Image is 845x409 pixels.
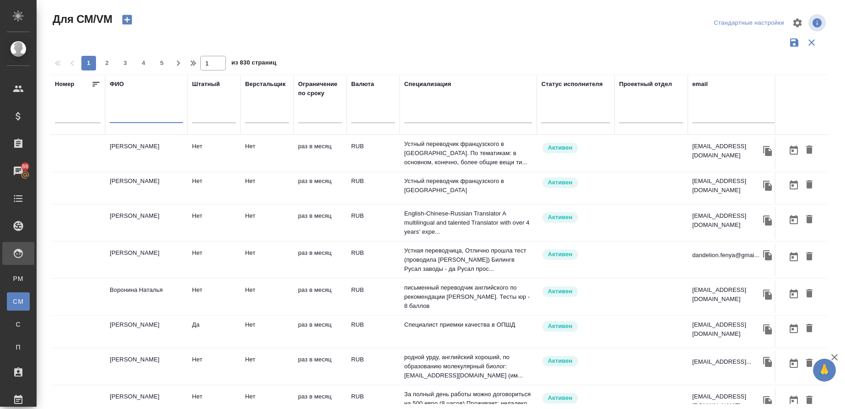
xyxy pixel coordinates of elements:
[761,214,775,227] button: Скопировать
[802,285,817,302] button: Удалить
[404,353,532,380] p: родной урду, английский хороший, по образованию молекулярный биолог: [EMAIL_ADDRESS][DOMAIN_NAME]...
[404,283,532,311] p: письменный переводчик английского по рекомендации [PERSON_NAME]. Тесты юр - 8 баллов
[347,244,400,276] td: RUB
[55,80,75,89] div: Номер
[541,285,610,298] div: Рядовой исполнитель: назначай с учетом рейтинга
[761,323,775,336] button: Скопировать
[404,320,532,329] p: Специалист приемки качества в ОПШД
[241,207,294,239] td: Нет
[404,209,532,237] p: English-Chinese-Russian Translator A multilingual and talented Translator with over 4 years’ expe...
[347,350,400,382] td: RUB
[404,177,532,195] p: Устный переводчик французского в [GEOGRAPHIC_DATA]
[541,177,610,189] div: Рядовой исполнитель: назначай с учетом рейтинга
[692,211,761,230] p: [EMAIL_ADDRESS][DOMAIN_NAME]
[7,269,30,288] a: PM
[786,248,802,265] button: Открыть календарь загрузки
[118,59,133,68] span: 3
[241,350,294,382] td: Нет
[802,177,817,194] button: Удалить
[548,178,572,187] p: Активен
[786,177,802,194] button: Открыть календарь загрузки
[347,316,400,348] td: RUB
[548,143,572,152] p: Активен
[294,350,347,382] td: раз в месяц
[786,392,802,409] button: Открыть календарь загрузки
[761,144,775,158] button: Скопировать
[548,356,572,366] p: Активен
[241,316,294,348] td: Нет
[786,355,802,372] button: Открыть календарь загрузки
[761,248,775,262] button: Скопировать
[155,59,169,68] span: 5
[786,211,802,228] button: Открыть календарь загрузки
[7,338,30,356] a: П
[11,297,25,306] span: CM
[187,172,241,204] td: Нет
[294,207,347,239] td: раз в месяц
[11,320,25,329] span: С
[692,177,761,195] p: [EMAIL_ADDRESS][DOMAIN_NAME]
[187,281,241,313] td: Нет
[347,281,400,313] td: RUB
[802,211,817,228] button: Удалить
[136,59,151,68] span: 4
[241,281,294,313] td: Нет
[786,285,802,302] button: Открыть календарь загрузки
[404,80,451,89] div: Специализация
[761,288,775,301] button: Скопировать
[817,361,832,380] span: 🙏
[404,246,532,274] p: Устная переводчица, Отлично прошла тест (проводила [PERSON_NAME]) Билингв Русал заводы - да Русал...
[7,315,30,334] a: С
[548,250,572,259] p: Активен
[548,322,572,331] p: Активен
[245,80,286,89] div: Верстальщик
[118,56,133,70] button: 3
[541,320,610,333] div: Рядовой исполнитель: назначай с учетом рейтинга
[294,172,347,204] td: раз в месяц
[105,207,187,239] td: [PERSON_NAME]
[11,274,25,283] span: PM
[802,248,817,265] button: Удалить
[241,172,294,204] td: Нет
[105,172,187,204] td: [PERSON_NAME]
[802,355,817,372] button: Удалить
[541,355,610,367] div: Рядовой исполнитель: назначай с учетом рейтинга
[541,392,610,404] div: Рядовой исполнитель: назначай с учетом рейтинга
[548,287,572,296] p: Активен
[231,57,276,70] span: из 830 страниц
[100,59,114,68] span: 2
[803,34,820,51] button: Сбросить фильтры
[192,80,220,89] div: Штатный
[16,162,34,171] span: 86
[294,244,347,276] td: раз в месяц
[241,137,294,169] td: Нет
[692,80,708,89] div: email
[404,140,532,167] p: Устный переводчик французского в [GEOGRAPHIC_DATA]. По тематикам: в основном, конечно, более общи...
[761,355,775,369] button: Скопировать
[294,316,347,348] td: раз в месяц
[105,316,187,348] td: [PERSON_NAME]
[711,16,786,30] div: split button
[548,213,572,222] p: Активен
[7,292,30,311] a: CM
[786,34,803,51] button: Сохранить фильтры
[187,350,241,382] td: Нет
[786,320,802,337] button: Открыть календарь загрузки
[2,160,34,183] a: 86
[808,14,828,32] span: Посмотреть информацию
[105,281,187,313] td: Воронина Наталья
[50,12,112,27] span: Для СМ/VM
[294,281,347,313] td: раз в месяц
[802,142,817,159] button: Удалить
[786,142,802,159] button: Открыть календарь загрузки
[116,12,138,27] button: Создать
[692,142,761,160] p: [EMAIL_ADDRESS][DOMAIN_NAME]
[347,207,400,239] td: RUB
[786,12,808,34] span: Настроить таблицу
[347,137,400,169] td: RUB
[541,142,610,154] div: Рядовой исполнитель: назначай с учетом рейтинга
[761,179,775,193] button: Скопировать
[813,359,836,382] button: 🙏
[619,80,672,89] div: Проектный отдел
[541,80,603,89] div: Статус исполнителя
